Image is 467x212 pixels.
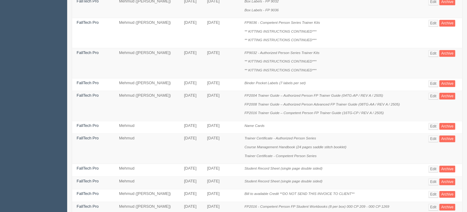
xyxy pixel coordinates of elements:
a: FallTech Pro [77,50,99,55]
i: Trainer Certificate - Authorized Person Series [244,136,316,140]
td: Mehmud ([PERSON_NAME]) [114,48,179,78]
td: [DATE] [179,18,203,48]
a: Archive [439,123,455,130]
a: FallTech Pro [77,191,99,196]
a: Archive [439,204,455,210]
td: [DATE] [202,91,240,121]
td: [DATE] [179,164,203,177]
td: Mehmud ([PERSON_NAME]) [114,189,179,202]
td: Mehmud [114,164,179,177]
a: Edit [428,50,438,57]
i: Course Management Handbook (24 pages saddle stitch booklet) [244,145,346,149]
a: Archive [439,50,455,57]
i: Bill to available Credit **DO NOT SEND THIS INVOICE TO CLIENT** [244,192,354,196]
i: FP2008 Trainer Guide – Authorized Person Advanced FP Trainer Guide (08TG-AA / REV A / 2505) [244,102,400,106]
a: FallTech Pro [77,166,99,171]
i: ** KITTING INSTRUCTIONS CONTINUED*** [244,38,317,42]
td: Mehmud [114,176,179,189]
i: Binder Pocket Labels (7 labels per set) [244,81,306,85]
td: [DATE] [202,164,240,177]
a: Archive [439,135,455,142]
i: Box Labels - FP 9036 [244,8,279,12]
a: Edit [428,204,438,210]
a: Edit [428,93,438,99]
i: Name Cards [244,124,265,128]
a: Edit [428,178,438,185]
i: ** KITTING INSTRUCTIONS CONTINUED*** [244,68,317,72]
td: [DATE] [179,189,203,202]
td: [DATE] [202,189,240,202]
td: [DATE] [179,176,203,189]
td: [DATE] [179,121,203,134]
td: [DATE] [179,48,203,78]
a: Archive [439,191,455,198]
td: [DATE] [202,18,240,48]
td: Mehmud [114,134,179,164]
a: FallTech Pro [77,20,99,25]
td: [DATE] [202,78,240,91]
a: Edit [428,191,438,198]
a: FallTech Pro [77,136,99,140]
td: [DATE] [179,78,203,91]
a: Archive [439,80,455,87]
a: Archive [439,178,455,185]
td: Mehmud ([PERSON_NAME]) [114,91,179,121]
td: Mehmud ([PERSON_NAME]) [114,18,179,48]
a: Edit [428,135,438,142]
a: FallTech Pro [77,204,99,209]
i: FP2016 - Competent Person FP Student Workbooks (8 per box) 000 CP 209 - 000 CP 1269 [244,204,389,208]
a: Archive [439,93,455,99]
a: FallTech Pro [77,81,99,85]
td: Mehmud [114,121,179,134]
a: Edit [428,123,438,130]
td: [DATE] [202,134,240,164]
a: Archive [439,166,455,172]
a: Edit [428,166,438,172]
i: ** KITTING INSTRUCTIONS CONTINUED*** [244,29,317,33]
i: FP9032 - Authorized Person Series Trainer Kits [244,51,320,55]
i: ** KITTING INSTRUCTIONS CONTINUED*** [244,59,317,63]
td: [DATE] [202,121,240,134]
i: FP2004 Trainer Guide – Authorized Person FP Trainer Guide (04TG-AP / REV A / 2505) [244,93,383,97]
td: [DATE] [179,91,203,121]
i: Student Record Sheet (single page double sided) [244,166,322,170]
i: FP9036 - Competent Person Series Trainer Kits [244,20,320,24]
td: [DATE] [202,176,240,189]
a: FallTech Pro [77,93,99,98]
i: Trainer Certificate - Competent Person Series [244,154,317,158]
td: Mehmud ([PERSON_NAME]) [114,78,179,91]
i: FP2016 Trainer Guide – Competent Person FP Trainer Guide (16TG-CP / REV A / 2505) [244,111,384,115]
a: Edit [428,80,438,87]
a: FallTech Pro [77,179,99,183]
i: Student Record Sheet (single page double sided) [244,179,322,183]
td: [DATE] [179,134,203,164]
a: Edit [428,20,438,27]
td: [DATE] [202,48,240,78]
a: FallTech Pro [77,123,99,128]
a: Archive [439,20,455,27]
